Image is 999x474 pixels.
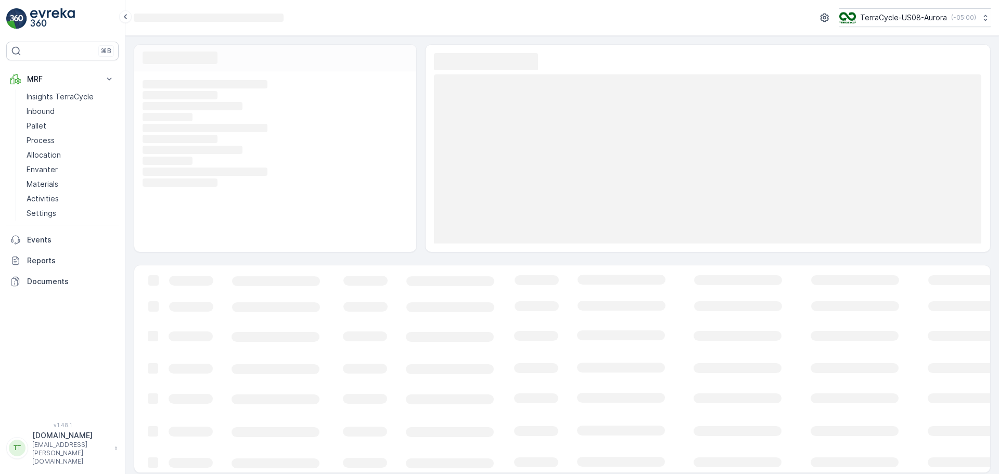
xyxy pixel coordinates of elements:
img: image_ci7OI47.png [839,12,856,23]
p: ( -05:00 ) [951,14,976,22]
a: Reports [6,250,119,271]
div: TT [9,440,25,456]
p: [EMAIL_ADDRESS][PERSON_NAME][DOMAIN_NAME] [32,441,109,466]
a: Process [22,133,119,148]
p: Reports [27,255,114,266]
img: logo_light-DOdMpM7g.png [30,8,75,29]
p: Materials [27,179,58,189]
a: Events [6,229,119,250]
span: v 1.48.1 [6,422,119,428]
p: Insights TerraCycle [27,92,94,102]
p: TerraCycle-US08-Aurora [860,12,947,23]
a: Envanter [22,162,119,177]
p: Events [27,235,114,245]
a: Settings [22,206,119,221]
p: Inbound [27,106,55,117]
p: ⌘B [101,47,111,55]
p: Process [27,135,55,146]
a: Allocation [22,148,119,162]
button: TT[DOMAIN_NAME][EMAIL_ADDRESS][PERSON_NAME][DOMAIN_NAME] [6,430,119,466]
img: logo [6,8,27,29]
p: Allocation [27,150,61,160]
p: [DOMAIN_NAME] [32,430,109,441]
p: Documents [27,276,114,287]
button: MRF [6,69,119,89]
a: Activities [22,191,119,206]
p: Settings [27,208,56,219]
p: Envanter [27,164,58,175]
a: Insights TerraCycle [22,89,119,104]
button: TerraCycle-US08-Aurora(-05:00) [839,8,991,27]
a: Materials [22,177,119,191]
p: MRF [27,74,98,84]
a: Pallet [22,119,119,133]
a: Inbound [22,104,119,119]
p: Activities [27,194,59,204]
a: Documents [6,271,119,292]
p: Pallet [27,121,46,131]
